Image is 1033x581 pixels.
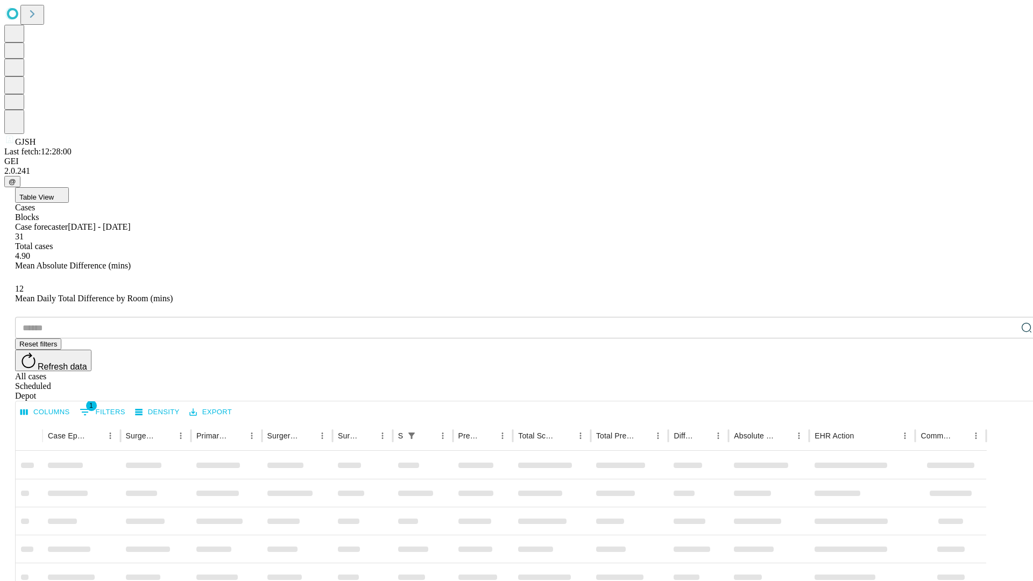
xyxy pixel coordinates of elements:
button: Sort [953,428,968,443]
div: Difference [674,431,695,440]
button: Sort [229,428,244,443]
div: Surgery Name [267,431,299,440]
span: Case forecaster [15,222,68,231]
span: 31 [15,232,24,241]
button: @ [4,176,20,187]
button: Refresh data [15,350,91,371]
button: Menu [103,428,118,443]
div: Predicted In Room Duration [458,431,479,440]
button: Reset filters [15,338,61,350]
span: Mean Absolute Difference (mins) [15,261,131,270]
button: Sort [360,428,375,443]
button: Menu [650,428,666,443]
button: Sort [635,428,650,443]
button: Sort [480,428,495,443]
span: Reset filters [19,340,57,348]
button: Table View [15,187,69,203]
div: Surgery Date [338,431,359,440]
div: 1 active filter [404,428,419,443]
button: Show filters [404,428,419,443]
button: Sort [88,428,103,443]
button: Show filters [77,403,128,421]
button: Export [187,404,235,421]
button: Menu [791,428,806,443]
button: Sort [696,428,711,443]
button: Menu [375,428,390,443]
button: Density [132,404,182,421]
button: Sort [300,428,315,443]
button: Sort [558,428,573,443]
span: Mean Daily Total Difference by Room (mins) [15,294,173,303]
button: Sort [855,428,870,443]
div: GEI [4,157,1029,166]
button: Sort [420,428,435,443]
div: Case Epic Id [48,431,87,440]
button: Menu [173,428,188,443]
button: Menu [244,428,259,443]
span: Total cases [15,242,53,251]
div: 2.0.241 [4,166,1029,176]
div: Total Scheduled Duration [518,431,557,440]
button: Menu [435,428,450,443]
div: EHR Action [815,431,854,440]
span: 12 [15,284,24,293]
button: Menu [573,428,588,443]
button: Menu [897,428,912,443]
button: Menu [315,428,330,443]
button: Sort [776,428,791,443]
span: 4.90 [15,251,30,260]
button: Sort [158,428,173,443]
div: Absolute Difference [734,431,775,440]
div: Comments [921,431,952,440]
span: Refresh data [38,362,87,371]
button: Menu [711,428,726,443]
button: Select columns [18,404,73,421]
div: Total Predicted Duration [596,431,635,440]
span: Table View [19,193,54,201]
div: Scheduled In Room Duration [398,431,403,440]
span: Last fetch: 12:28:00 [4,147,72,156]
button: Menu [968,428,984,443]
span: GJSH [15,137,36,146]
span: [DATE] - [DATE] [68,222,130,231]
div: Primary Service [196,431,228,440]
button: Menu [495,428,510,443]
div: Surgeon Name [126,431,157,440]
span: 1 [86,400,97,411]
span: @ [9,178,16,186]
